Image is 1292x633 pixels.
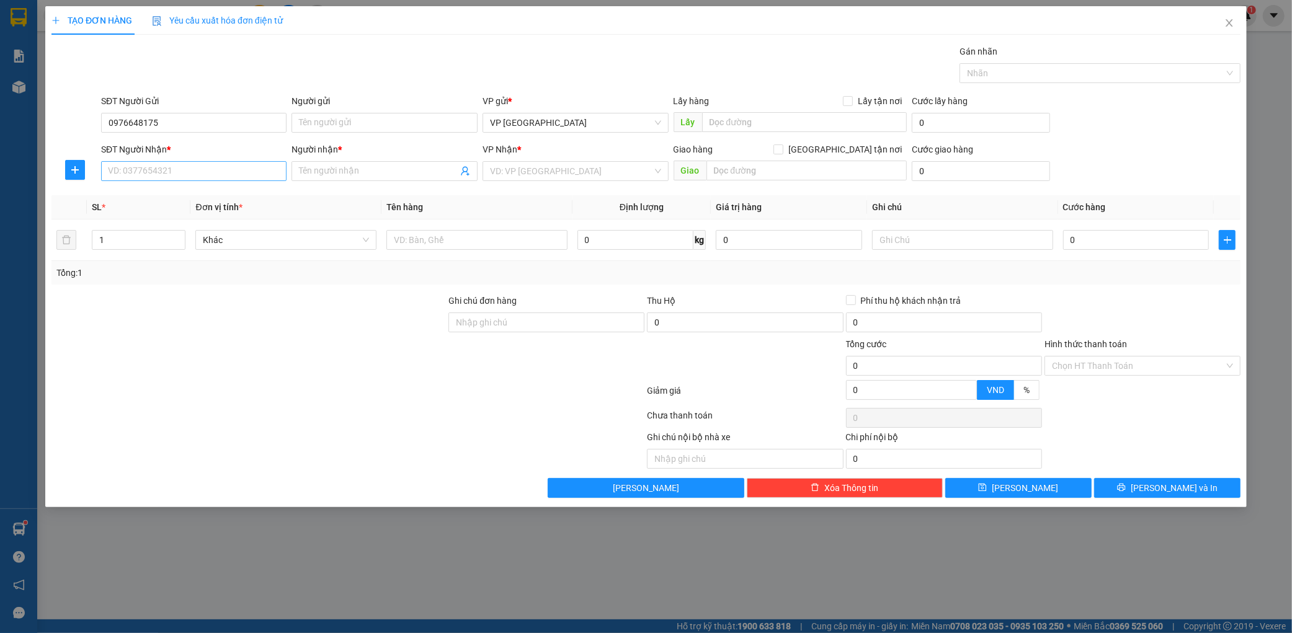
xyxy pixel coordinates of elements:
[490,113,661,132] span: VP Mỹ Đình
[1117,483,1126,493] span: printer
[152,15,283,25] span: Yêu cầu xuất hóa đơn điện tử
[101,143,287,156] div: SĐT Người Nhận
[448,296,517,306] label: Ghi chú đơn hàng
[912,96,968,106] label: Cước lấy hàng
[51,15,132,25] span: TẠO ĐƠN HÀNG
[960,46,997,56] label: Gán nhãn
[548,478,744,498] button: [PERSON_NAME]
[51,16,60,25] span: plus
[203,231,369,249] span: Khác
[945,478,1092,498] button: save[PERSON_NAME]
[483,94,669,108] div: VP gửi
[1212,6,1247,41] button: Close
[872,230,1053,250] input: Ghi Chú
[674,96,710,106] span: Lấy hàng
[1131,481,1218,495] span: [PERSON_NAME] và In
[1063,202,1106,212] span: Cước hàng
[702,112,907,132] input: Dọc đường
[646,384,845,405] div: Giảm giá
[65,160,85,180] button: plus
[811,483,819,493] span: delete
[647,449,843,469] input: Nhập ghi chú
[1023,385,1030,395] span: %
[1094,478,1241,498] button: printer[PERSON_NAME] và In
[693,230,706,250] span: kg
[856,294,966,308] span: Phí thu hộ khách nhận trả
[56,266,499,280] div: Tổng: 1
[483,144,517,154] span: VP Nhận
[912,113,1050,133] input: Cước lấy hàng
[674,144,713,154] span: Giao hàng
[992,481,1058,495] span: [PERSON_NAME]
[867,195,1058,219] th: Ghi chú
[620,202,664,212] span: Định lượng
[1219,235,1235,245] span: plus
[6,74,145,92] li: [PERSON_NAME]
[674,161,706,180] span: Giao
[716,230,862,250] input: 0
[292,143,478,156] div: Người nhận
[92,202,102,212] span: SL
[448,312,644,332] input: Ghi chú đơn hàng
[824,481,878,495] span: Xóa Thông tin
[195,202,242,212] span: Đơn vị tính
[747,478,943,498] button: deleteXóa Thông tin
[6,92,145,109] li: In ngày: 12:04 12/10
[783,143,907,156] span: [GEOGRAPHIC_DATA] tận nơi
[1045,339,1127,349] label: Hình thức thanh toán
[716,202,762,212] span: Giá trị hàng
[706,161,907,180] input: Dọc đường
[846,430,1042,449] div: Chi phí nội bộ
[1224,18,1234,28] span: close
[460,166,470,176] span: user-add
[646,409,845,430] div: Chưa thanh toán
[101,94,287,108] div: SĐT Người Gửi
[846,339,887,349] span: Tổng cước
[66,165,84,175] span: plus
[1219,230,1236,250] button: plus
[386,202,423,212] span: Tên hàng
[647,296,675,306] span: Thu Hộ
[386,230,568,250] input: VD: Bàn, Ghế
[674,112,702,132] span: Lấy
[978,483,987,493] span: save
[912,144,973,154] label: Cước giao hàng
[647,430,843,449] div: Ghi chú nội bộ nhà xe
[853,94,907,108] span: Lấy tận nơi
[152,16,162,26] img: icon
[613,481,679,495] span: [PERSON_NAME]
[987,385,1004,395] span: VND
[912,161,1050,181] input: Cước giao hàng
[292,94,478,108] div: Người gửi
[56,230,76,250] button: delete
